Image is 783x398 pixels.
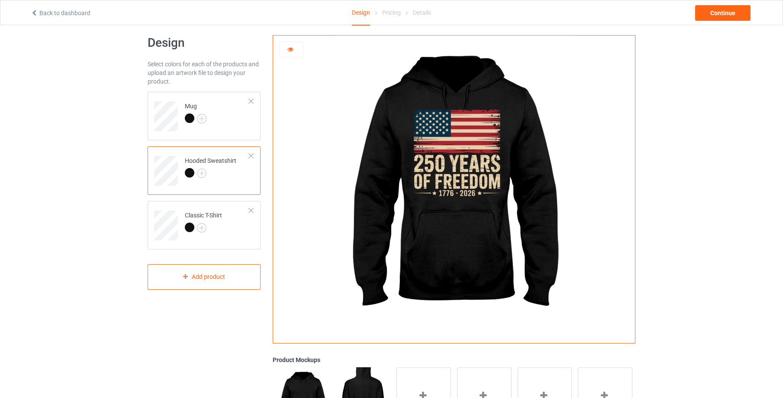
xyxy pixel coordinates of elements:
[197,223,206,233] img: svg+xml;base64,PD94bWwgdmVyc2lvbj0iMS4wIiBlbmNvZGluZz0iVVRGLTgiPz4KPHN2ZyB3aWR0aD0iMjJweCIgaGVpZ2...
[197,114,206,123] img: svg+xml;base64,PD94bWwgdmVyc2lvbj0iMS4wIiBlbmNvZGluZz0iVVRGLTgiPz4KPHN2ZyB3aWR0aD0iMjJweCIgaGVpZ2...
[273,356,635,364] div: Product Mockups
[185,156,236,177] div: Hooded Sweatshirt
[148,35,261,51] h1: Design
[197,168,206,178] img: svg+xml;base64,PD94bWwgdmVyc2lvbj0iMS4wIiBlbmNvZGluZz0iVVRGLTgiPz4KPHN2ZyB3aWR0aD0iMjJweCIgaGVpZ2...
[148,201,261,249] div: Classic T-Shirt
[695,5,751,21] div: Continue
[148,264,261,290] div: Add product
[382,0,401,25] div: Pricing
[413,0,431,25] div: Details
[31,10,90,16] a: Back to dashboard
[148,92,261,140] div: Mug
[148,146,261,195] div: Hooded Sweatshirt
[148,60,261,86] div: Select colors for each of the products and upload an artwork file to design your product.
[352,0,370,26] div: Design
[185,211,222,232] div: Classic T-Shirt
[185,102,206,123] div: Mug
